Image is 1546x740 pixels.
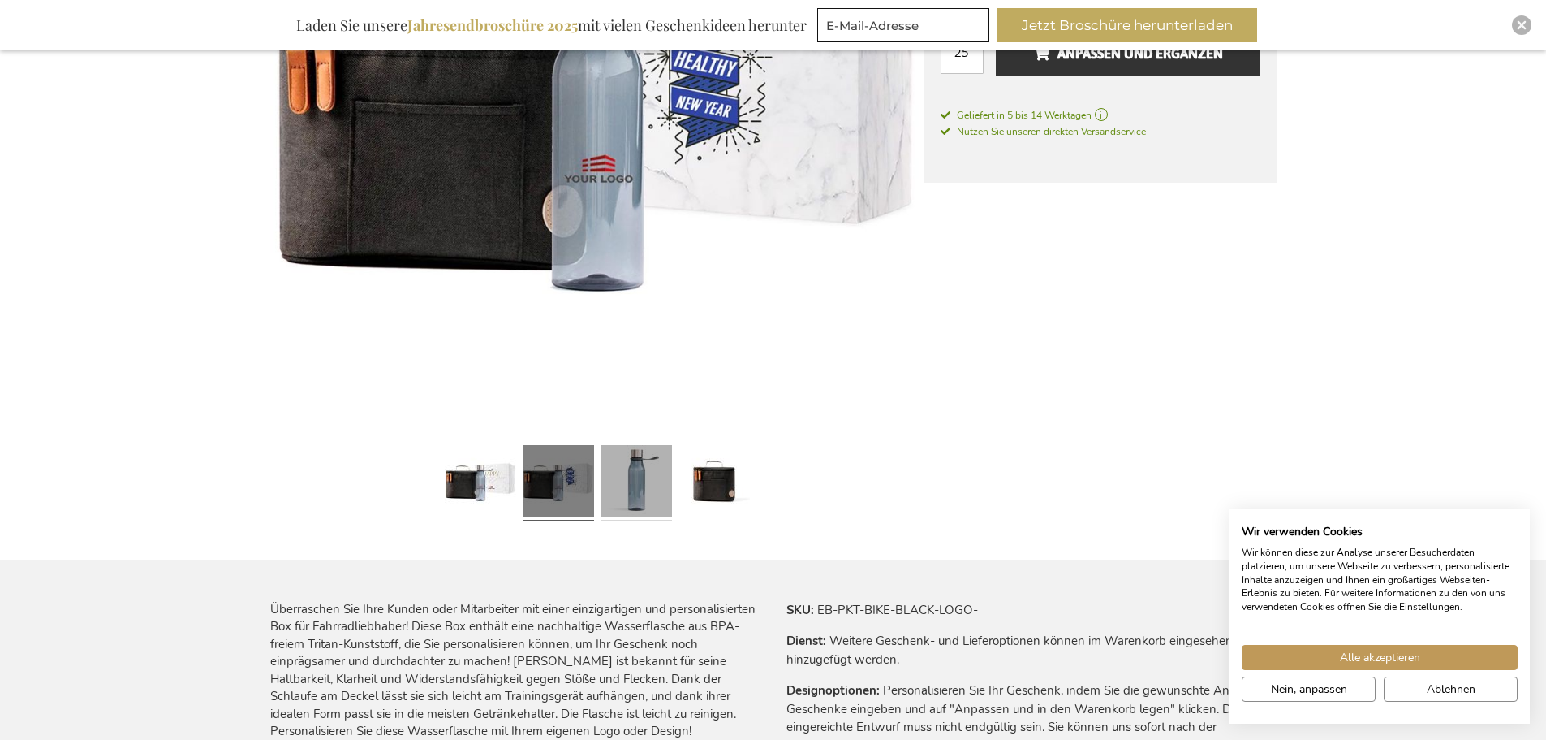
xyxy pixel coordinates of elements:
[1242,546,1518,614] p: Wir können diese zur Analyse unserer Besucherdaten platzieren, um unsere Webseite zu verbessern, ...
[941,31,984,74] input: Menge
[941,108,1260,123] a: Geliefert in 5 bis 14 Werktagen
[941,123,1146,139] a: Nutzen Sie unseren direkten Versandservice
[289,8,814,42] div: Laden Sie unsere mit vielen Geschenkideen herunter
[1340,649,1420,666] span: Alle akzeptieren
[1512,15,1531,35] div: Close
[1384,677,1518,702] button: Alle verweigern cookies
[1271,681,1347,698] span: Nein, anpassen
[407,15,578,35] b: Jahresendbroschüre 2025
[523,439,594,528] a: Die personalisierte Box für Fahrradliebhaber - Schwarz
[1242,645,1518,670] button: Akzeptieren Sie alle cookies
[445,439,516,528] a: Die personalisierte Box für Fahrradliebhaber - Schwarz
[1242,677,1376,702] button: cookie Einstellungen anpassen
[817,8,989,42] input: E-Mail-Adresse
[817,8,994,47] form: marketing offers and promotions
[997,8,1257,42] button: Jetzt Broschüre herunterladen
[1517,20,1527,30] img: Close
[1033,41,1223,67] span: Anpassen und ergänzen
[941,125,1146,138] span: Nutzen Sie unseren direkten Versandservice
[1242,525,1518,539] h2: Wir verwenden Cookies
[996,31,1260,76] button: Anpassen und ergänzen
[1427,681,1475,698] span: Ablehnen
[678,439,750,528] a: Die personalisierte Box für Fahrradliebhaber - Schwarz
[601,439,672,528] a: Die personalisierte Box für Fahrradliebhaber - Schwarz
